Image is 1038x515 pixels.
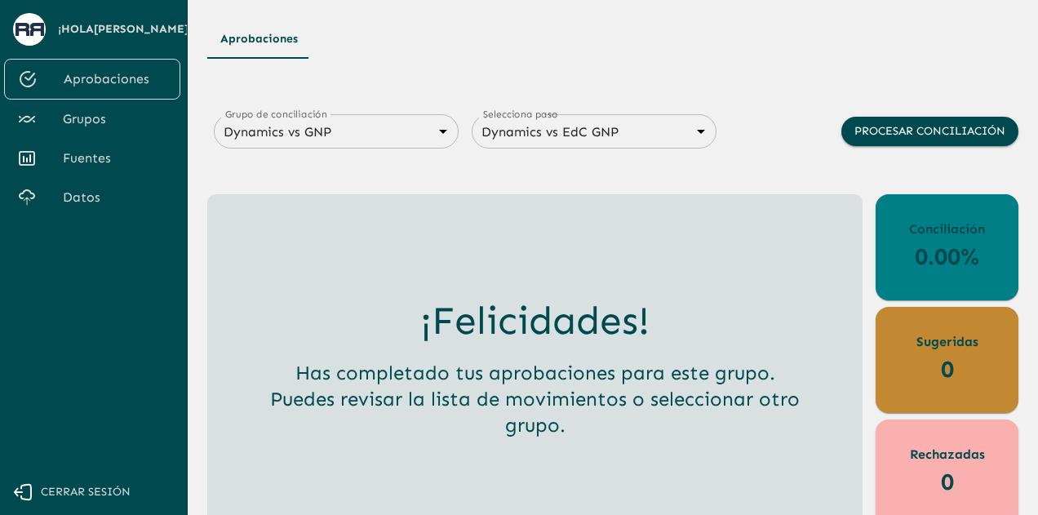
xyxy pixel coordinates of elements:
[420,298,650,344] h3: ¡Felicidades!
[16,23,44,35] img: avatar
[41,482,131,503] span: Cerrar sesión
[910,445,985,464] p: Rechazadas
[4,139,180,178] a: Fuentes
[915,239,979,274] p: 0.00%
[941,352,954,387] p: 0
[916,332,978,352] p: Sugeridas
[214,120,459,144] div: Dynamics vs GNP
[63,109,167,129] span: Grupos
[941,464,954,499] p: 0
[472,120,716,144] div: Dynamics vs EdC GNP
[63,149,167,168] span: Fuentes
[4,178,180,217] a: Datos
[207,20,1018,59] div: Tipos de Movimientos
[225,107,327,121] label: Grupo de conciliación
[269,360,801,438] h5: Has completado tus aprobaciones para este grupo. Puedes revisar la lista de movimientos o selecci...
[4,100,180,139] a: Grupos
[841,117,1018,147] button: Procesar conciliación
[909,220,985,239] p: Conciliación
[207,20,311,59] button: Aprobaciones
[64,69,166,89] span: Aprobaciones
[58,20,193,40] span: ¡Hola [PERSON_NAME] !
[4,59,180,100] a: Aprobaciones
[63,188,167,207] span: Datos
[483,107,558,121] label: Selecciona paso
